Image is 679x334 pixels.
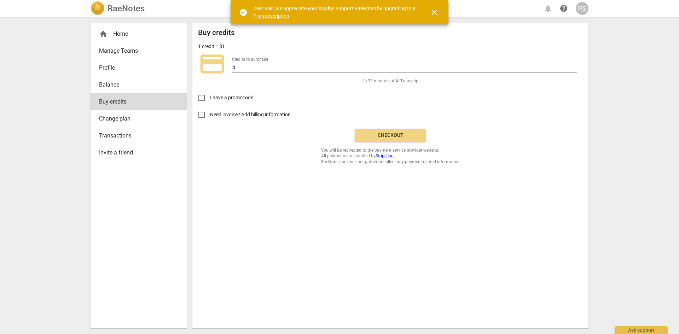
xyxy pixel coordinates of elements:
[99,64,173,72] span: Profile
[91,1,145,16] a: LogoRaeNotes
[99,30,108,38] span: home
[91,127,187,144] a: Transactions
[99,115,173,123] span: Change plan
[91,1,105,16] img: Logo
[91,42,187,59] a: Manage Teams
[430,8,439,17] span: close
[198,28,235,37] h2: Buy credits
[361,132,420,139] span: Checkout
[557,2,570,15] a: Help
[361,78,420,84] span: It's 33 minutes of AI Transcript
[108,4,145,13] h2: RaeNotes
[376,153,394,158] a: Stripe Inc.
[321,147,460,165] span: You will be redirected to the payment service provider website. All payments are handled by RaeNo...
[253,5,417,19] div: Dear user, we appreciate your loyalty! Support RaeNotes by upgrading to a
[91,59,187,76] a: Profile
[91,110,187,127] a: Change plan
[99,47,173,55] span: Manage Teams
[232,57,268,61] label: Credits to purchase
[198,43,225,50] p: 1 credit = $1
[576,2,588,15] button: PS
[99,131,173,140] span: Transactions
[99,148,173,157] span: Invite a friend
[91,144,187,161] a: Invite a friend
[99,98,173,106] span: Buy credits
[99,30,173,38] div: Home
[210,111,292,118] span: Need invoice? Add billing information
[559,4,568,13] span: help
[91,76,187,93] a: Balance
[426,4,443,21] button: Close
[615,326,668,334] div: Ask support
[253,13,289,19] a: Pro subscription
[91,93,187,110] a: Buy credits
[239,8,248,17] span: check_circle
[99,81,173,89] span: Balance
[198,50,226,78] span: credit_card
[210,94,253,101] span: I have a promocode
[355,129,426,142] button: Checkout
[91,25,187,42] div: Home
